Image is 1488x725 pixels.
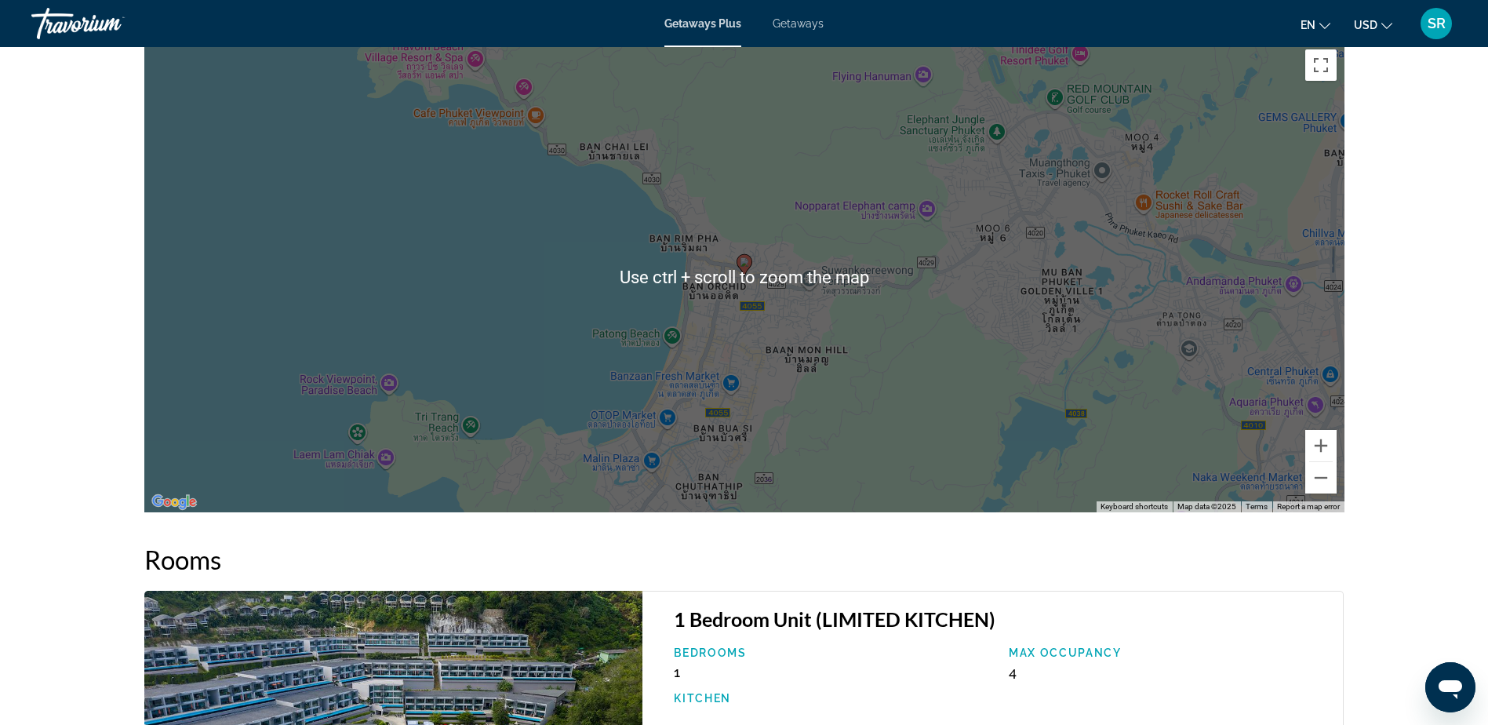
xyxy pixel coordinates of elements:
[148,492,200,512] img: Google
[148,492,200,512] a: Open this area in Google Maps (opens a new window)
[1416,7,1457,40] button: User Menu
[1354,13,1392,36] button: Change currency
[1305,49,1337,81] button: Toggle fullscreen view
[1354,19,1377,31] span: USD
[674,664,680,680] span: 1
[1009,664,1017,680] span: 4
[1301,13,1330,36] button: Change language
[31,3,188,44] a: Travorium
[674,692,993,705] p: Kitchen
[144,544,1344,575] h2: Rooms
[1425,662,1475,712] iframe: Button to launch messaging window
[1305,462,1337,494] button: Zoom out
[1301,19,1315,31] span: en
[1009,647,1328,659] p: Max Occupancy
[674,607,1327,631] h3: 1 Bedroom Unit (LIMITED KITCHEN)
[1305,430,1337,461] button: Zoom in
[1101,501,1168,512] button: Keyboard shortcuts
[674,647,993,659] p: Bedrooms
[773,17,824,30] a: Getaways
[1428,16,1446,31] span: SR
[1246,502,1268,511] a: Terms (opens in new tab)
[664,17,741,30] a: Getaways Plus
[1277,502,1340,511] a: Report a map error
[1177,502,1236,511] span: Map data ©2025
